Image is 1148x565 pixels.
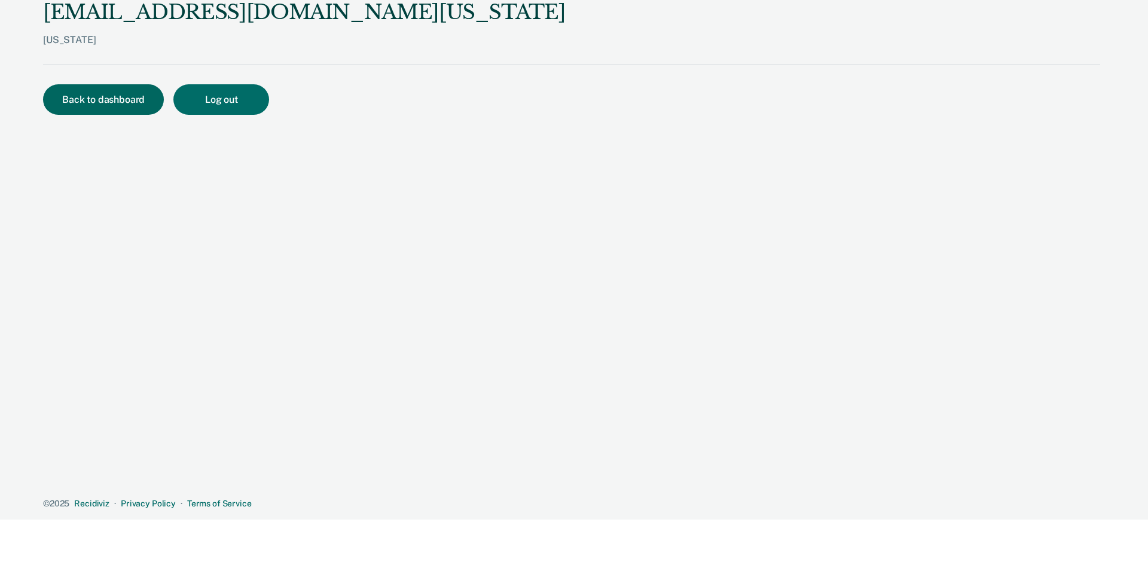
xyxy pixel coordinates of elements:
a: Terms of Service [187,499,252,508]
a: Privacy Policy [121,499,176,508]
div: · · [43,499,1100,509]
button: Log out [173,84,269,115]
button: Back to dashboard [43,84,164,115]
a: Back to dashboard [43,95,173,105]
a: Recidiviz [74,499,109,508]
div: [US_STATE] [43,34,565,65]
span: © 2025 [43,499,69,508]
